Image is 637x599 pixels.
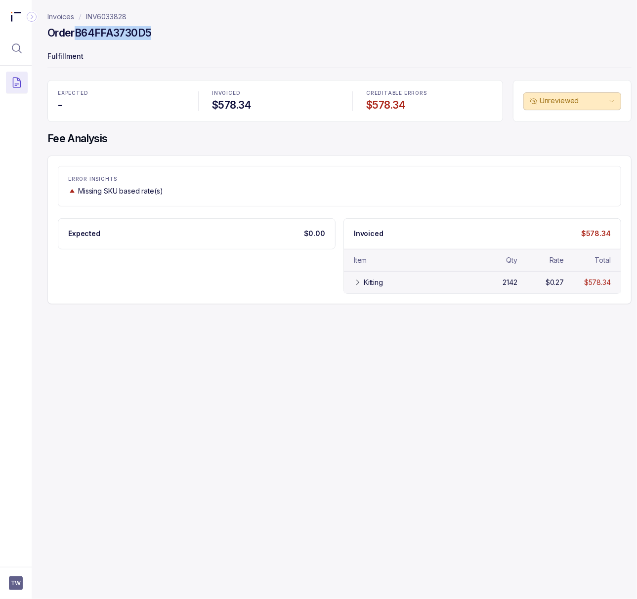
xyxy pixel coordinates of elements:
div: 2142 [503,278,517,287]
div: Total [595,255,611,265]
p: Fulfillment [47,47,632,67]
p: $0.00 [304,229,325,239]
p: CREDITABLE ERRORS [366,90,493,96]
p: $578.34 [581,229,611,239]
h4: - [58,98,184,112]
nav: breadcrumb [47,12,127,22]
div: $578.34 [584,278,611,287]
p: EXPECTED [58,90,184,96]
h4: Order B64FFA3730D5 [47,26,151,40]
div: Rate [550,255,564,265]
button: User initials [9,576,23,590]
h4: Fee Analysis [47,132,632,146]
img: trend image [68,187,76,195]
p: Invoiced [354,229,383,239]
p: ERROR INSIGHTS [68,176,611,182]
button: Unreviewed [523,92,621,110]
button: Menu Icon Button DocumentTextIcon [6,72,28,93]
a: INV6033828 [86,12,127,22]
button: Menu Icon Button MagnifyingGlassIcon [6,38,28,59]
h4: $578.34 [366,98,493,112]
p: Missing SKU based rate(s) [78,186,163,196]
div: Qty [506,255,517,265]
p: Expected [68,229,100,239]
h4: $578.34 [212,98,339,112]
div: $0.27 [546,278,564,287]
p: Unreviewed [540,96,607,106]
div: Collapse Icon [26,11,38,23]
div: Kitting [364,278,383,287]
p: INVOICED [212,90,339,96]
a: Invoices [47,12,74,22]
div: Item [354,255,367,265]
